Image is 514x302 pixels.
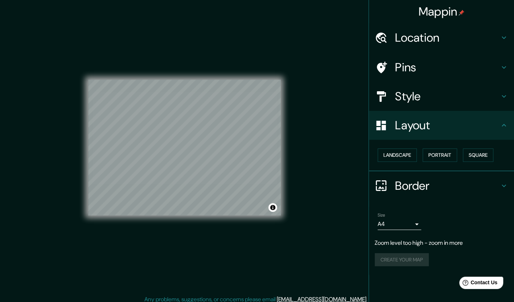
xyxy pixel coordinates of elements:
[449,274,506,294] iframe: Help widget launcher
[369,23,514,52] div: Location
[463,148,493,162] button: Square
[419,4,465,19] h4: Mappin
[395,179,499,193] h4: Border
[369,82,514,111] div: Style
[395,118,499,133] h4: Layout
[378,212,385,218] label: Size
[378,148,417,162] button: Landscape
[369,171,514,200] div: Border
[369,53,514,82] div: Pins
[459,10,464,16] img: pin-icon.png
[378,218,421,230] div: A4
[369,111,514,140] div: Layout
[375,239,508,247] p: Zoom level too high - zoom in more
[395,30,499,45] h4: Location
[395,60,499,75] h4: Pins
[268,203,277,212] button: Toggle attribution
[395,89,499,104] h4: Style
[423,148,457,162] button: Portrait
[88,80,281,215] canvas: Map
